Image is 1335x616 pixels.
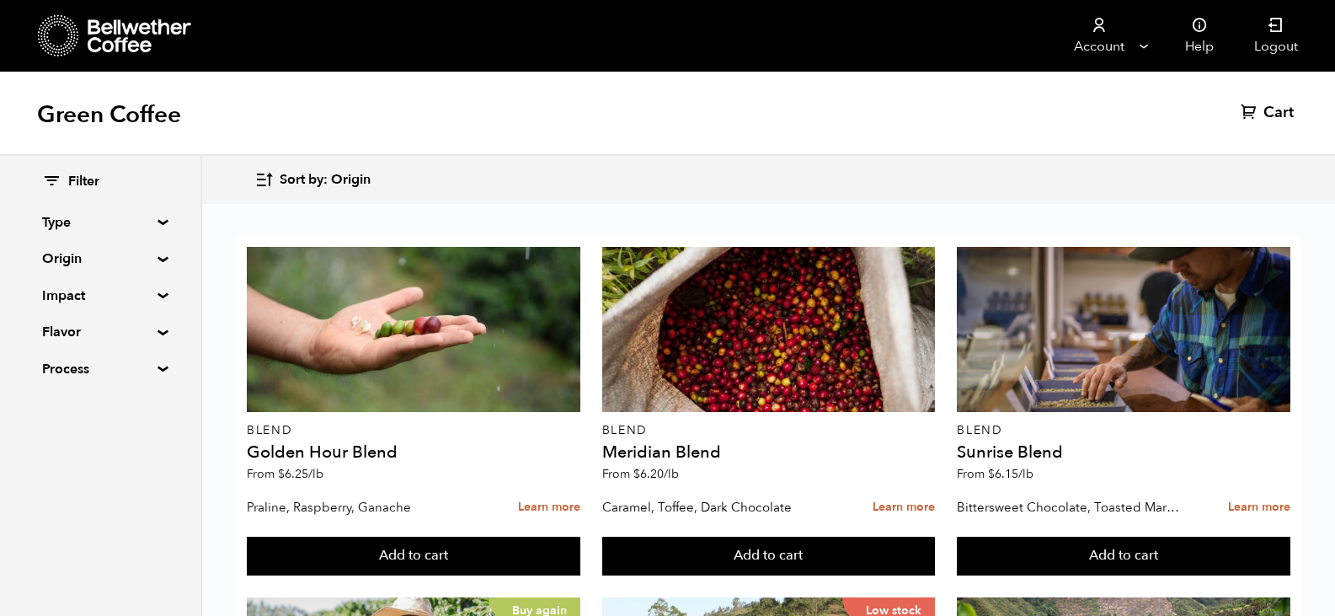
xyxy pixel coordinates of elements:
[42,212,158,233] summary: Type
[602,537,936,576] button: Add to cart
[308,466,323,482] span: /lb
[1228,490,1290,526] a: Learn more
[664,466,679,482] span: /lb
[1241,103,1298,123] a: Cart
[37,99,181,130] h1: Green Coffee
[957,495,1183,520] p: Bittersweet Chocolate, Toasted Marshmallow, Candied Orange, Praline
[278,466,285,482] span: $
[1263,103,1294,123] span: Cart
[873,490,935,526] a: Learn more
[278,466,323,482] bdi: 6.25
[988,466,995,482] span: $
[247,444,580,461] h4: Golden Hour Blend
[247,466,323,482] span: From
[42,359,158,379] summary: Process
[247,537,580,576] button: Add to cart
[247,495,473,520] p: Praline, Raspberry, Ganache
[633,466,640,482] span: $
[957,425,1290,437] p: Blend
[518,490,580,526] a: Learn more
[633,466,679,482] bdi: 6.20
[988,466,1033,482] bdi: 6.15
[602,425,936,437] p: Blend
[957,537,1290,576] button: Add to cart
[957,444,1290,461] h4: Sunrise Blend
[68,173,99,191] span: Filter
[42,249,158,269] summary: Origin
[42,322,158,342] summary: Flavor
[1018,466,1033,482] span: /lb
[42,286,158,306] summary: Impact
[602,444,936,461] h4: Meridian Blend
[602,495,829,520] p: Caramel, Toffee, Dark Chocolate
[602,466,679,482] span: From
[247,425,580,437] p: Blend
[957,466,1033,482] span: From
[254,160,371,200] button: Sort by: Origin
[280,171,371,190] span: Sort by: Origin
